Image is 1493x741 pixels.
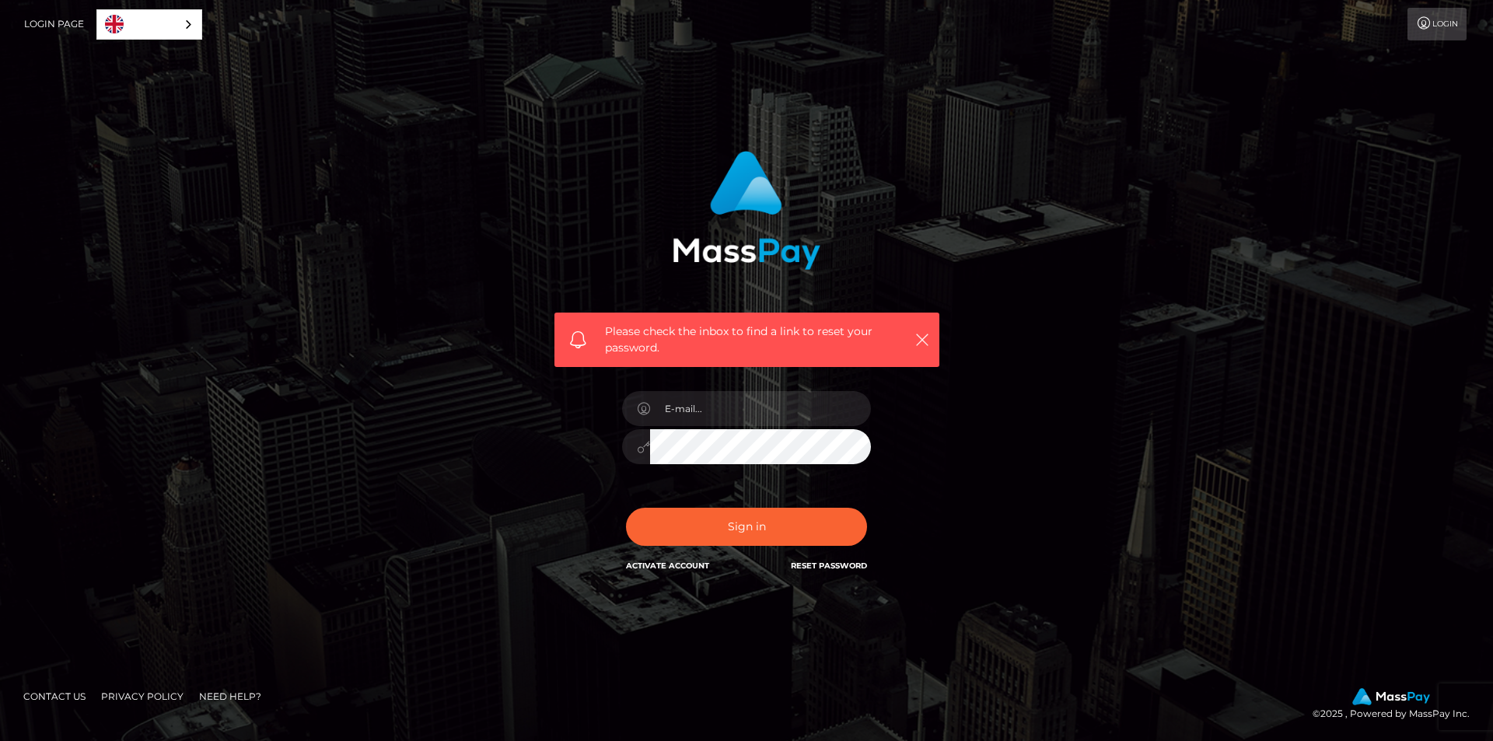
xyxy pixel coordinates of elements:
[97,10,201,39] a: English
[95,684,190,708] a: Privacy Policy
[24,8,84,40] a: Login Page
[1407,8,1467,40] a: Login
[1313,688,1481,722] div: © 2025 , Powered by MassPay Inc.
[626,561,709,571] a: Activate Account
[1352,688,1430,705] img: MassPay
[605,323,889,356] span: Please check the inbox to find a link to reset your password.
[650,391,871,426] input: E-mail...
[193,684,267,708] a: Need Help?
[17,684,92,708] a: Contact Us
[626,508,867,546] button: Sign in
[791,561,867,571] a: Reset Password
[673,151,820,270] img: MassPay Login
[96,9,202,40] div: Language
[96,9,202,40] aside: Language selected: English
